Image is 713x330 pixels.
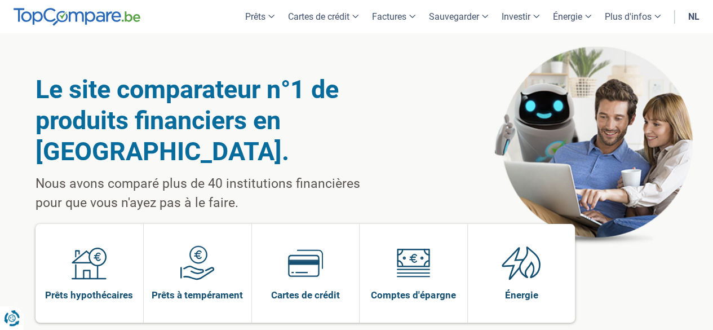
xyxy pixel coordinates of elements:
[36,224,144,323] a: Prêts hypothécaires Prêts hypothécaires
[271,289,340,301] font: Cartes de crédit
[360,224,467,323] a: Comptes d'épargne Comptes d'épargne
[152,289,243,301] font: Prêts à tempérament
[252,224,360,323] a: Cartes de crédit Cartes de crédit
[504,289,538,301] font: Énergie
[36,176,360,210] font: Nous avons comparé plus de 40 institutions financières pour que vous n'ayez pas à le faire.
[180,245,215,280] img: Prêts à tempérament
[688,11,699,22] font: nl
[72,245,107,280] img: Prêts hypothécaires
[468,224,575,323] a: Énergie Énergie
[288,11,349,22] font: Cartes de crédit
[553,11,582,22] font: Énergie
[45,289,133,301] font: Prêts hypothécaires
[605,11,652,22] font: Plus d'infos
[502,11,530,22] font: Investir
[372,11,406,22] font: Factures
[396,245,431,280] img: Comptes d'épargne
[36,74,339,166] font: Le site comparateur n°1 de produits financiers en [GEOGRAPHIC_DATA].
[144,224,251,323] a: Prêts à tempérament Prêts à tempérament
[14,8,140,26] img: TopComparer
[245,11,265,22] font: Prêts
[502,245,541,280] img: Énergie
[371,289,455,301] font: Comptes d'épargne
[288,245,323,280] img: Cartes de crédit
[429,11,479,22] font: Sauvegarder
